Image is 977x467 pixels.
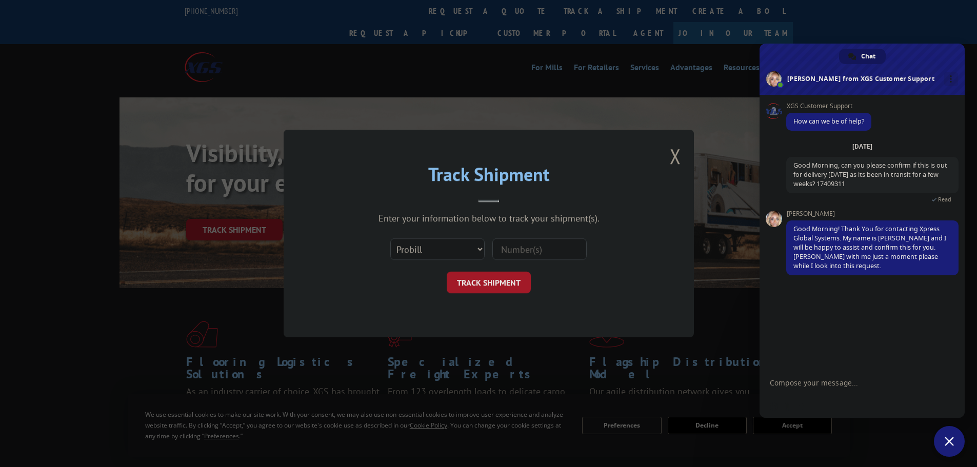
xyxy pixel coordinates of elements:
[492,238,587,260] input: Number(s)
[670,143,681,170] button: Close modal
[447,272,531,293] button: TRACK SHIPMENT
[335,167,643,187] h2: Track Shipment
[944,72,958,86] div: More channels
[793,225,946,270] span: Good Morning! Thank You for contacting Xpress Global Systems. My name is [PERSON_NAME] and I will...
[793,161,947,188] span: Good Morning, can you please confirm if this is out for delivery [DATE] as its been in transit fo...
[793,117,864,126] span: How can we be of help?
[335,212,643,224] div: Enter your information below to track your shipment(s).
[770,378,932,388] textarea: Compose your message...
[938,196,951,203] span: Read
[861,49,875,64] span: Chat
[786,103,871,110] span: XGS Customer Support
[839,49,886,64] div: Chat
[783,402,791,411] span: Send a file
[796,402,805,411] span: Audio message
[934,426,965,457] div: Close chat
[770,402,778,411] span: Insert an emoji
[852,144,872,150] div: [DATE]
[786,210,959,217] span: [PERSON_NAME]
